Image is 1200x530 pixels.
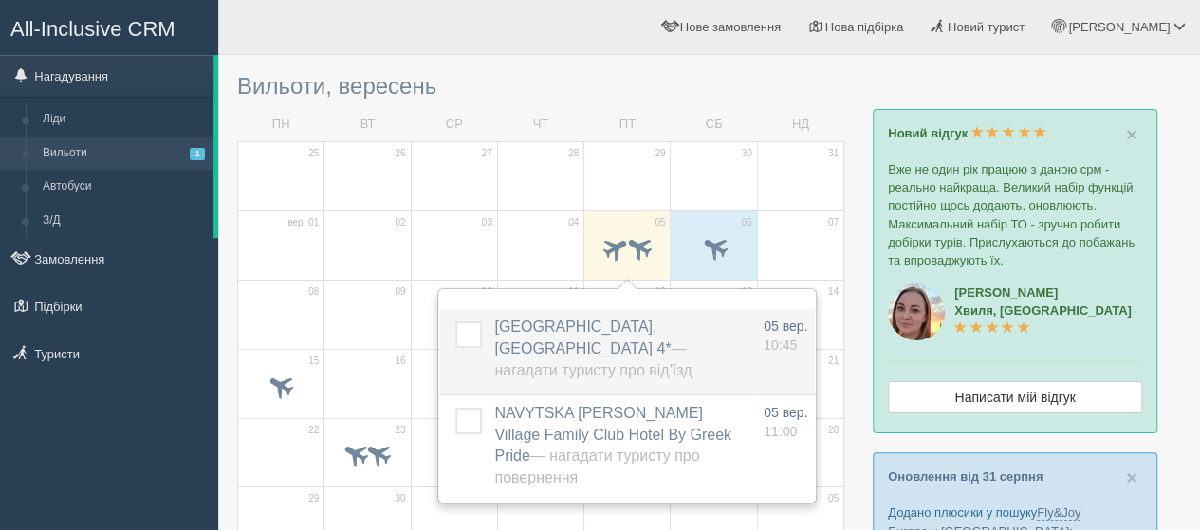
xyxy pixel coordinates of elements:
[411,108,497,141] td: СР
[828,492,839,505] span: 05
[828,355,839,368] span: 21
[680,20,781,34] span: Нове замовлення
[764,424,797,439] span: 11:00
[494,405,731,486] span: NAVYTSKA [PERSON_NAME] Village Family Club Hotel By Greek Pride
[764,338,797,353] span: 10:45
[888,126,1046,140] a: Новий відгук
[395,424,405,437] span: 23
[757,108,843,141] td: НД
[1126,124,1137,144] button: Close
[655,147,665,160] span: 29
[238,108,324,141] td: ПН
[34,170,213,204] a: Автобуси
[888,469,1043,484] a: Оновлення від 31 серпня
[1126,466,1137,488] span: ×
[742,147,752,160] span: 30
[742,285,752,299] span: 13
[828,424,839,437] span: 28
[655,285,665,299] span: 12
[1,1,217,53] a: All-Inclusive CRM
[482,285,492,299] span: 10
[395,492,405,505] span: 30
[287,216,319,229] span: вер. 01
[584,108,671,141] td: ПТ
[395,355,405,368] span: 16
[825,20,904,34] span: Нова підбірка
[764,405,807,420] span: 05 вер.
[671,108,757,141] td: СБ
[494,405,731,486] a: NAVYTSKA [PERSON_NAME] Village Family Club Hotel By Greek Pride— Нагадати туристу про повернення
[568,216,579,229] span: 04
[494,340,692,378] span: — Нагадати туристу про від'їзд
[888,381,1142,413] a: Написати мій відгук
[494,319,692,378] a: [GEOGRAPHIC_DATA], [GEOGRAPHIC_DATA] 4*— Нагадати туристу про від'їзд
[308,147,319,160] span: 25
[395,285,405,299] span: 09
[34,204,213,238] a: З/Д
[308,492,319,505] span: 29
[1126,123,1137,145] span: ×
[308,424,319,437] span: 22
[395,216,405,229] span: 02
[828,216,839,229] span: 07
[237,74,844,99] h3: Вильоти, вересень
[482,216,492,229] span: 03
[828,147,839,160] span: 31
[308,285,319,299] span: 08
[954,285,1132,336] a: [PERSON_NAME]Хвиля, [GEOGRAPHIC_DATA]
[395,147,405,160] span: 26
[742,216,752,229] span: 06
[1126,467,1137,487] button: Close
[494,319,692,378] span: [GEOGRAPHIC_DATA], [GEOGRAPHIC_DATA] 4*
[1068,20,1170,34] span: [PERSON_NAME]
[764,317,807,355] a: 05 вер. 10:45
[828,285,839,299] span: 14
[494,448,699,485] span: — Нагадати туристу про повернення
[190,148,205,160] span: 1
[948,20,1025,34] span: Новий турист
[568,285,579,299] span: 11
[34,137,213,171] a: Вильоти1
[324,108,411,141] td: ВТ
[888,160,1142,269] p: Вже не один рік працюю з даною срм - реально найкраща. Великий набір функцій, постійно щось додаю...
[10,17,175,41] span: All-Inclusive CRM
[655,216,665,229] span: 05
[34,102,213,137] a: Ліди
[568,147,579,160] span: 28
[764,319,807,334] span: 05 вер.
[764,403,807,441] a: 05 вер. 11:00
[497,108,583,141] td: ЧТ
[308,355,319,368] span: 15
[482,147,492,160] span: 27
